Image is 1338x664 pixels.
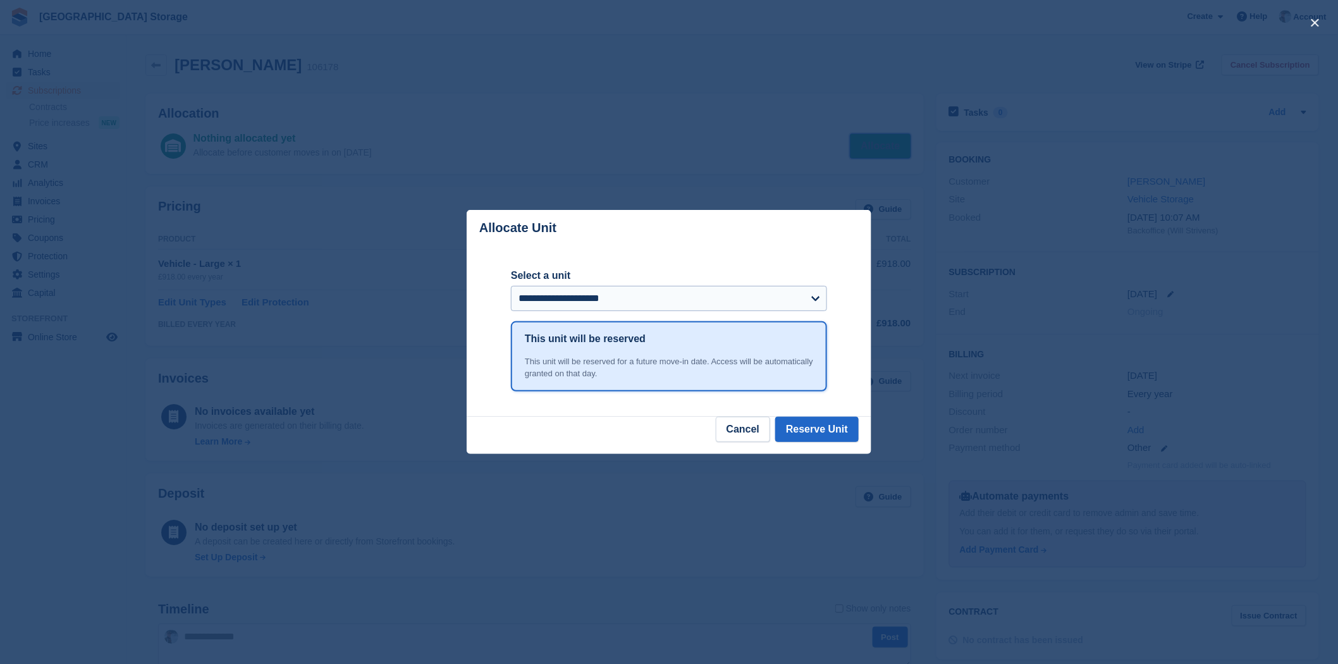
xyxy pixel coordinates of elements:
label: Select a unit [511,268,827,283]
div: This unit will be reserved for a future move-in date. Access will be automatically granted on tha... [525,355,813,380]
p: Allocate Unit [479,221,556,235]
button: Cancel [716,417,770,442]
button: Reserve Unit [775,417,859,442]
h1: This unit will be reserved [525,331,646,347]
button: close [1305,13,1325,33]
